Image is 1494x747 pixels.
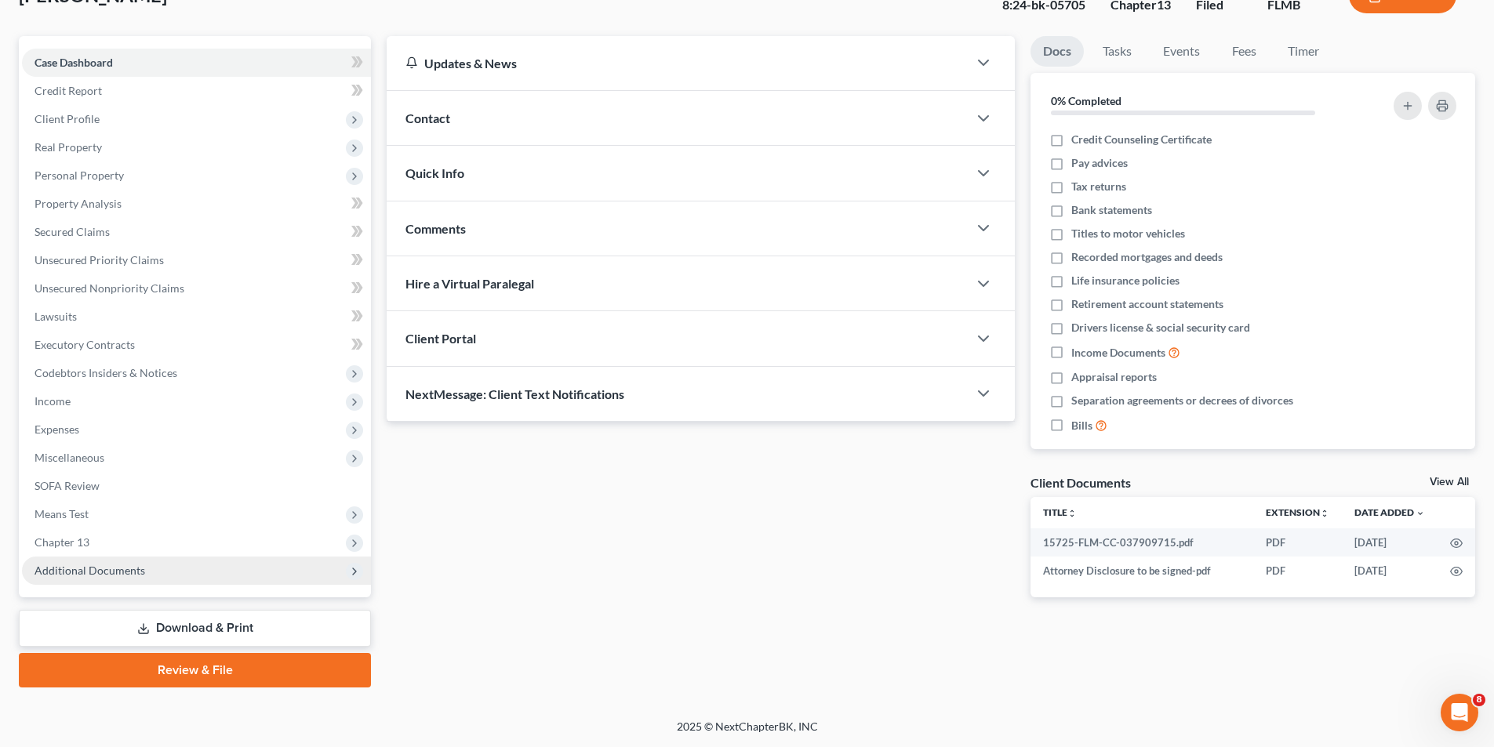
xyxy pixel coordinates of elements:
a: Secured Claims [22,218,371,246]
span: Additional Documents [35,564,145,577]
td: [DATE] [1342,528,1438,557]
div: Updates & News [405,55,949,71]
span: Executory Contracts [35,338,135,351]
span: Client Portal [405,331,476,346]
a: Titleunfold_more [1043,506,1077,518]
span: NextMessage: Client Text Notifications [405,386,624,401]
a: Case Dashboard [22,49,371,77]
span: Codebtors Insiders & Notices [35,366,177,379]
span: Expenses [35,422,79,436]
span: Appraisal reports [1071,369,1157,385]
span: Property Analysis [35,197,122,210]
span: Income Documents [1071,345,1165,361]
span: Recorded mortgages and deeds [1071,249,1223,265]
i: unfold_more [1320,509,1329,518]
span: Comments [405,221,466,236]
span: Retirement account statements [1071,296,1223,312]
a: Property Analysis [22,190,371,218]
span: Drivers license & social security card [1071,320,1250,335]
a: Credit Report [22,77,371,105]
a: Download & Print [19,610,371,647]
span: Real Property [35,140,102,154]
i: unfold_more [1067,509,1077,518]
div: Client Documents [1031,474,1131,491]
span: Unsecured Priority Claims [35,253,164,267]
strong: 0% Completed [1051,94,1121,107]
a: Review & File [19,653,371,687]
span: SOFA Review [35,479,100,492]
span: Pay advices [1071,155,1128,171]
span: Chapter 13 [35,535,89,549]
td: 15725-FLM-CC-037909715.pdf [1031,528,1253,557]
span: Lawsuits [35,310,77,323]
a: Events [1150,36,1212,67]
a: Fees [1219,36,1269,67]
a: Unsecured Priority Claims [22,246,371,274]
span: Life insurance policies [1071,273,1180,288]
span: Titles to motor vehicles [1071,226,1185,241]
a: Docs [1031,36,1084,67]
span: Means Test [35,507,89,520]
a: SOFA Review [22,472,371,500]
span: Quick Info [405,165,464,180]
span: Bank statements [1071,202,1152,218]
td: PDF [1253,557,1342,585]
a: Unsecured Nonpriority Claims [22,274,371,303]
span: Hire a Virtual Paralegal [405,276,534,291]
span: Miscellaneous [35,451,104,464]
a: Executory Contracts [22,331,371,359]
a: Timer [1275,36,1332,67]
span: Contact [405,111,450,125]
a: View All [1430,477,1469,488]
td: [DATE] [1342,557,1438,585]
span: Unsecured Nonpriority Claims [35,281,184,295]
span: Personal Property [35,169,124,182]
span: Case Dashboard [35,56,113,69]
a: Lawsuits [22,303,371,331]
a: Date Added expand_more [1354,506,1425,518]
span: Tax returns [1071,179,1126,194]
span: Separation agreements or decrees of divorces [1071,393,1293,408]
a: Tasks [1090,36,1144,67]
div: 2025 © NextChapterBK, INC [300,719,1194,747]
span: Credit Report [35,84,102,97]
span: Credit Counseling Certificate [1071,132,1212,147]
td: PDF [1253,528,1342,557]
span: Income [35,394,71,408]
span: 8 [1473,694,1485,706]
span: Client Profile [35,112,100,125]
a: Extensionunfold_more [1266,506,1329,518]
td: Attorney Disclosure to be signed-pdf [1031,557,1253,585]
i: expand_more [1416,509,1425,518]
span: Bills [1071,418,1092,433]
iframe: Intercom live chat [1441,694,1478,731]
span: Secured Claims [35,225,110,238]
